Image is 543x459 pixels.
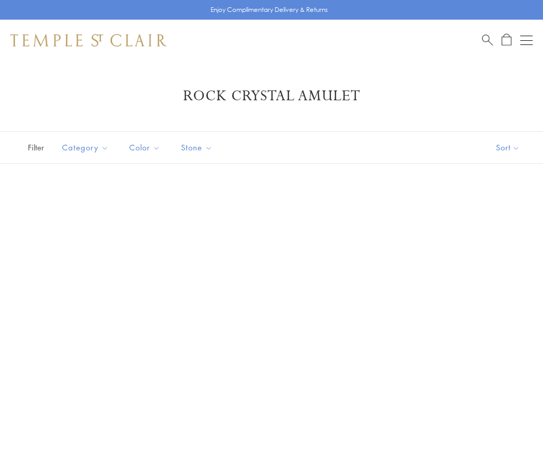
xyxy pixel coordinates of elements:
[473,132,543,163] button: Show sort by
[173,136,220,159] button: Stone
[26,87,517,105] h1: Rock Crystal Amulet
[502,34,511,47] a: Open Shopping Bag
[124,141,168,154] span: Color
[482,34,493,47] a: Search
[10,34,167,47] img: Temple St. Clair
[57,141,116,154] span: Category
[122,136,168,159] button: Color
[210,5,328,15] p: Enjoy Complimentary Delivery & Returns
[176,141,220,154] span: Stone
[520,34,533,47] button: Open navigation
[54,136,116,159] button: Category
